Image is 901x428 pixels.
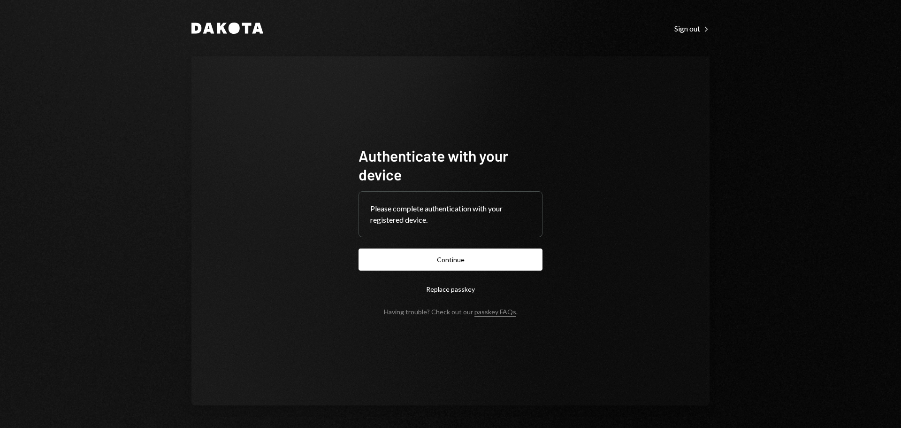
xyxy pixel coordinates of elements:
[674,23,710,33] a: Sign out
[384,308,518,316] div: Having trouble? Check out our .
[359,278,542,300] button: Replace passkey
[674,24,710,33] div: Sign out
[359,146,542,184] h1: Authenticate with your device
[359,249,542,271] button: Continue
[474,308,516,317] a: passkey FAQs
[370,203,531,226] div: Please complete authentication with your registered device.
